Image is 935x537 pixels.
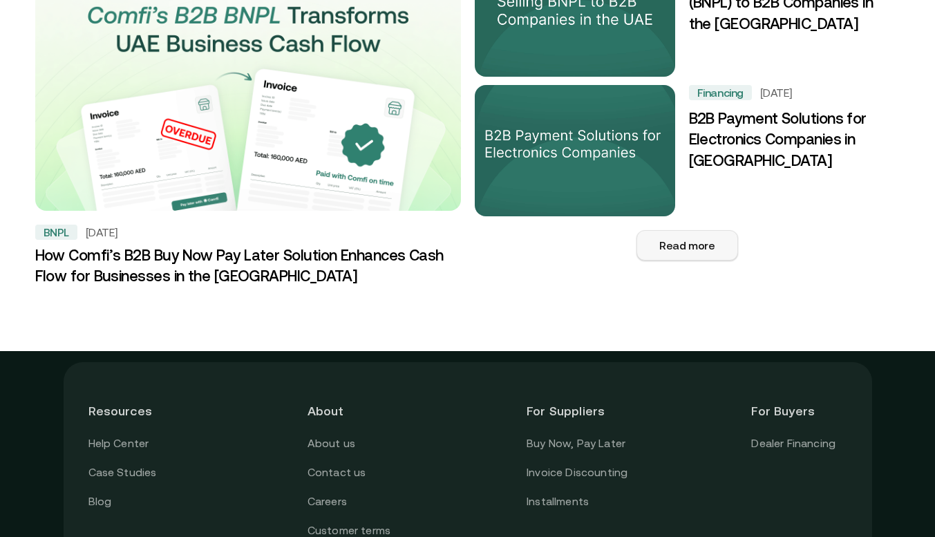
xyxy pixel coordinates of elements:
h5: [DATE] [760,86,793,100]
a: Buy Now, Pay Later [527,435,625,453]
header: For Suppliers [527,387,627,435]
img: Learn how B2B payment solutions are changing the UAE electronics industry. Learn about trends, ch... [475,85,675,216]
div: BNPL [35,225,77,240]
header: For Buyers [751,387,847,435]
div: Financing [689,85,752,100]
a: Case Studies [88,464,157,482]
a: About us [308,435,355,453]
a: Help Center [88,435,149,453]
a: Dealer Financing [751,435,835,453]
a: Contact us [308,464,366,482]
a: Careers [308,493,347,511]
h3: How Comfi’s B2B Buy Now Pay Later Solution Enhances Cash Flow for Businesses in the [GEOGRAPHIC_D... [35,245,461,288]
a: Blog [88,493,112,511]
a: Read more [472,230,903,261]
h5: [DATE] [86,225,118,239]
h3: B2B Payment Solutions for Electronics Companies in [GEOGRAPHIC_DATA] [689,109,892,173]
a: Learn how B2B payment solutions are changing the UAE electronics industry. Learn about trends, ch... [472,82,903,219]
a: Installments [527,493,589,511]
a: Invoice Discounting [527,464,627,482]
button: Read more [636,230,737,261]
header: Resources [88,387,184,435]
header: About [308,387,403,435]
